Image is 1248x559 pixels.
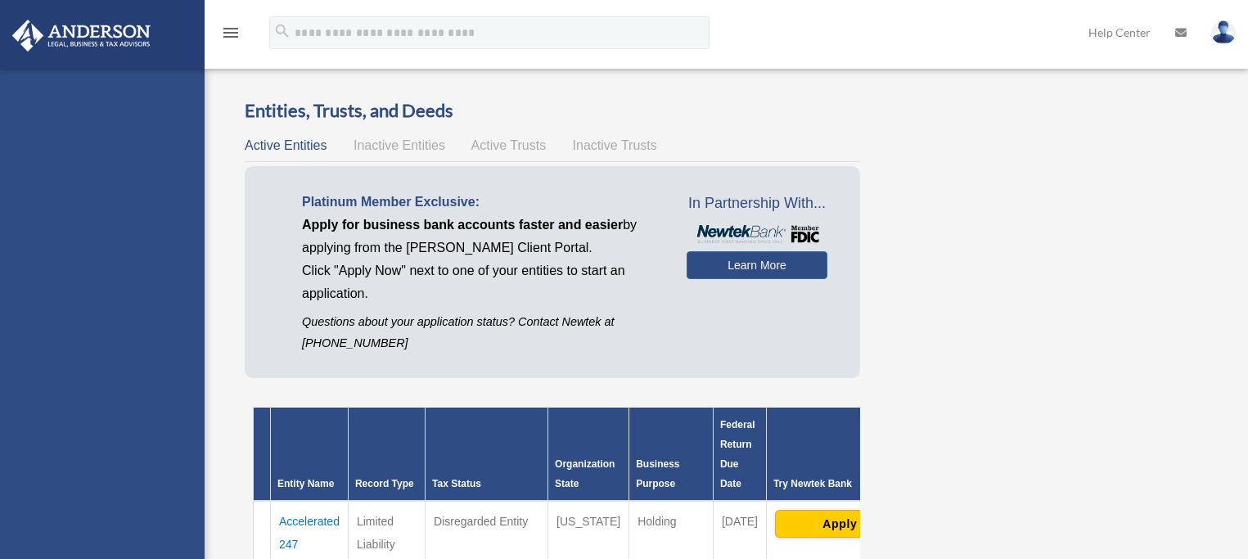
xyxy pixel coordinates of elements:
[1211,20,1236,44] img: User Pic
[302,191,662,214] p: Platinum Member Exclusive:
[7,20,155,52] img: Anderson Advisors Platinum Portal
[221,29,241,43] a: menu
[573,138,657,152] span: Inactive Trusts
[773,474,936,494] div: Try Newtek Bank
[695,225,819,243] img: NewtekBankLogoSM.png
[245,98,860,124] h3: Entities, Trusts, and Deeds
[713,408,766,501] th: Federal Return Due Date
[302,259,662,305] p: Click "Apply Now" next to one of your entities to start an application.
[548,408,629,501] th: Organization State
[354,138,445,152] span: Inactive Entities
[271,408,349,501] th: Entity Name
[426,408,548,501] th: Tax Status
[348,408,425,501] th: Record Type
[302,214,662,259] p: by applying from the [PERSON_NAME] Client Portal.
[687,251,827,279] a: Learn More
[775,510,935,538] button: Apply Now
[302,218,623,232] span: Apply for business bank accounts faster and easier
[471,138,547,152] span: Active Trusts
[273,22,291,40] i: search
[302,312,662,353] p: Questions about your application status? Contact Newtek at [PHONE_NUMBER]
[221,23,241,43] i: menu
[629,408,714,501] th: Business Purpose
[245,138,327,152] span: Active Entities
[687,191,827,217] span: In Partnership With...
